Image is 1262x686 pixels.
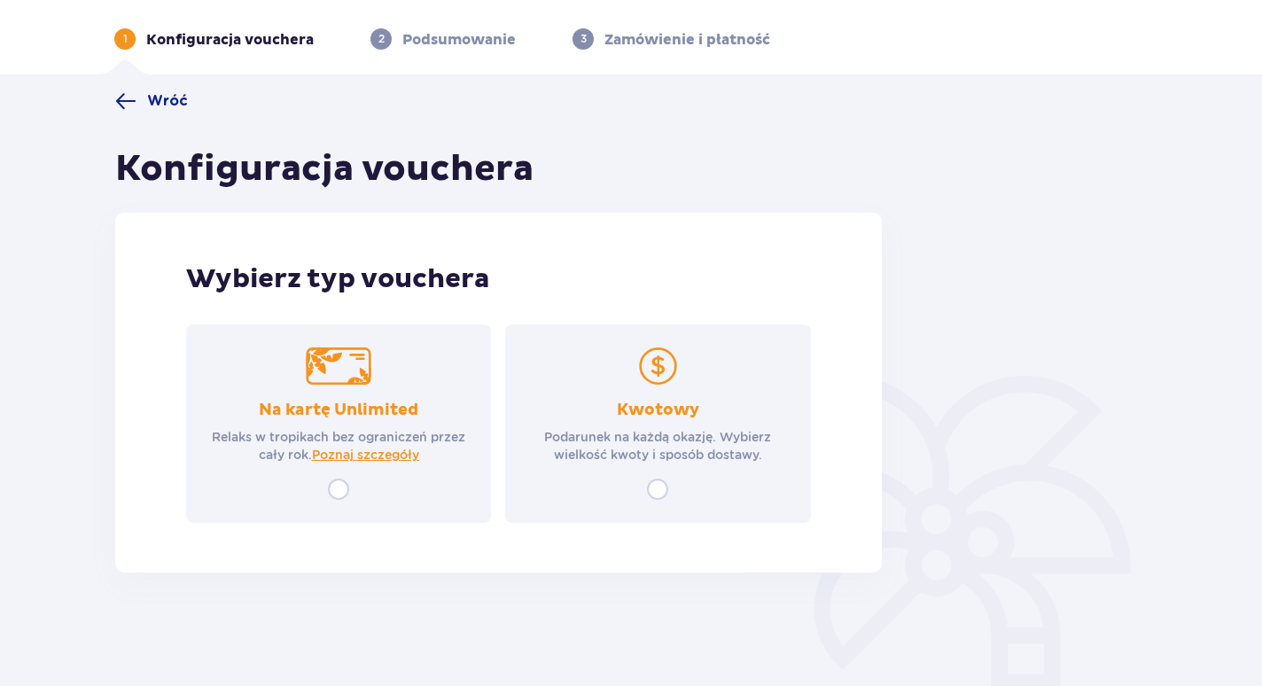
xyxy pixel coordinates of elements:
[147,91,188,111] span: Wróć
[617,400,699,421] p: Kwotowy
[114,28,314,50] div: 1Konfiguracja vouchera
[259,400,418,421] p: Na kartę Unlimited
[521,428,794,464] p: Podarunek na każdą okazję. Wybierz wielkość kwoty i sposób dostawy.
[370,28,516,50] div: 2Podsumowanie
[312,446,419,464] a: Poznaj szczegóły
[573,28,770,50] div: 3Zamówienie i płatność
[580,31,587,47] p: 3
[604,30,770,50] p: Zamówienie i płatność
[115,147,534,191] h1: Konfiguracja vouchera
[115,90,188,112] a: Wróć
[202,428,475,464] p: Relaks w tropikach bez ograniczeń przez cały rok.
[146,30,314,50] p: Konfiguracja vouchera
[378,31,385,47] p: 2
[402,30,516,50] p: Podsumowanie
[186,262,811,296] p: Wybierz typ vouchera
[123,31,128,47] p: 1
